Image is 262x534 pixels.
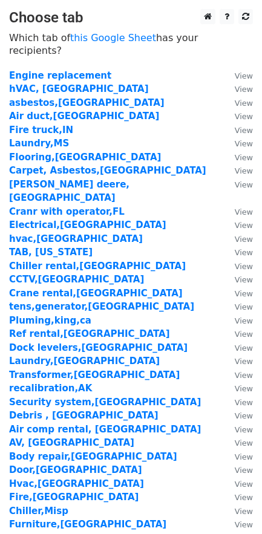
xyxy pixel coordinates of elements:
[9,383,92,394] a: recalibration,AK
[235,126,253,135] small: View
[235,153,253,162] small: View
[9,410,159,421] a: Debris , [GEOGRAPHIC_DATA]
[9,301,194,312] a: tens,generator,[GEOGRAPHIC_DATA]
[9,519,166,530] a: Furniture,[GEOGRAPHIC_DATA]
[235,316,253,325] small: View
[223,274,253,285] a: View
[9,451,177,462] a: Body repair,[GEOGRAPHIC_DATA]
[235,330,253,339] small: View
[235,357,253,366] small: View
[9,437,134,448] a: AV, [GEOGRAPHIC_DATA]
[70,32,156,44] a: this Google Sheet
[9,97,165,108] a: asbestos,[GEOGRAPHIC_DATA]
[235,493,253,502] small: View
[235,452,253,461] small: View
[235,507,253,516] small: View
[235,221,253,230] small: View
[235,411,253,420] small: View
[9,111,159,122] a: Air duct,[GEOGRAPHIC_DATA]
[9,342,188,353] a: Dock levelers,[GEOGRAPHIC_DATA]
[9,397,201,408] a: Security system,[GEOGRAPHIC_DATA]
[235,438,253,448] small: View
[223,97,253,108] a: View
[223,152,253,163] a: View
[235,139,253,148] small: View
[223,220,253,230] a: View
[9,274,144,285] a: CCTV,[GEOGRAPHIC_DATA]
[9,315,91,326] a: Pluming,king,ca
[223,506,253,516] a: View
[223,492,253,503] a: View
[235,99,253,108] small: View
[235,71,253,80] small: View
[223,397,253,408] a: View
[223,519,253,530] a: View
[235,112,253,121] small: View
[223,410,253,421] a: View
[9,165,206,176] strong: Carpet, Asbestos,[GEOGRAPHIC_DATA]
[223,464,253,475] a: View
[9,328,170,339] a: Ref rental,[GEOGRAPHIC_DATA]
[9,125,73,135] strong: Fire truck,IN
[223,315,253,326] a: View
[9,138,69,149] a: Laundry,MS
[9,356,160,366] a: Laundry,[GEOGRAPHIC_DATA]
[9,152,161,163] a: Flooring,[GEOGRAPHIC_DATA]
[223,70,253,81] a: View
[235,235,253,244] small: View
[223,111,253,122] a: View
[235,371,253,380] small: View
[9,478,144,489] a: Hvac,[GEOGRAPHIC_DATA]
[223,328,253,339] a: View
[223,83,253,94] a: View
[235,398,253,407] small: View
[9,83,149,94] a: hVAC, [GEOGRAPHIC_DATA]
[223,478,253,489] a: View
[223,138,253,149] a: View
[9,492,139,503] strong: Fire,[GEOGRAPHIC_DATA]
[9,247,93,258] strong: TAB, [US_STATE]
[235,344,253,353] small: View
[223,342,253,353] a: View
[9,31,253,57] p: Which tab of has your recipients?
[9,424,201,435] a: Air comp rental, [GEOGRAPHIC_DATA]
[223,356,253,366] a: View
[223,437,253,448] a: View
[235,262,253,271] small: View
[9,261,186,272] a: Chiller rental,[GEOGRAPHIC_DATA]
[235,248,253,257] small: View
[223,206,253,217] a: View
[9,206,125,217] a: Cranr with operator,FL
[235,425,253,434] small: View
[9,70,111,81] strong: Engine replacement
[9,233,143,244] a: hvac,[GEOGRAPHIC_DATA]
[223,370,253,380] a: View
[9,288,183,299] strong: Crane rental,[GEOGRAPHIC_DATA]
[9,220,166,230] a: Electrical,[GEOGRAPHIC_DATA]
[9,179,129,204] a: [PERSON_NAME] deere,[GEOGRAPHIC_DATA]
[9,506,68,516] a: Chiller,Misp
[223,383,253,394] a: View
[9,9,253,27] h3: Choose tab
[235,289,253,298] small: View
[235,520,253,529] small: View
